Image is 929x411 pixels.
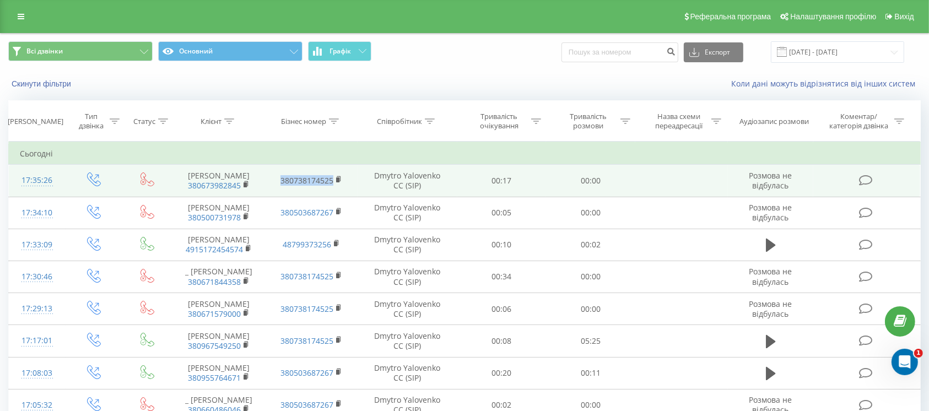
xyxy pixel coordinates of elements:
[280,336,333,346] a: 380738174525
[892,349,918,375] iframe: Intercom live chat
[546,293,635,325] td: 00:00
[188,309,241,319] a: 380671579000
[790,12,876,21] span: Налаштування профілю
[358,293,457,325] td: Dmytro Yalovenko CC (SIP)
[75,112,107,131] div: Тип дзвінка
[457,165,547,197] td: 00:17
[172,357,265,389] td: [PERSON_NAME]
[8,79,77,89] button: Скинути фільтри
[8,117,63,126] div: [PERSON_NAME]
[172,165,265,197] td: [PERSON_NAME]
[188,212,241,223] a: 380500731978
[172,293,265,325] td: [PERSON_NAME]
[684,42,743,62] button: Експорт
[172,197,265,229] td: [PERSON_NAME]
[457,197,547,229] td: 00:05
[749,266,792,286] span: Розмова не відбулась
[358,325,457,357] td: Dmytro Yalovenko CC (SIP)
[457,261,547,293] td: 00:34
[20,330,55,351] div: 17:17:01
[308,41,371,61] button: Графік
[469,112,528,131] div: Тривалість очікування
[188,180,241,191] a: 380673982845
[561,42,678,62] input: Пошук за номером
[457,325,547,357] td: 00:08
[546,197,635,229] td: 00:00
[457,357,547,389] td: 00:20
[133,117,155,126] div: Статус
[20,234,55,256] div: 17:33:09
[280,304,333,314] a: 380738174525
[158,41,303,61] button: Основний
[559,112,618,131] div: Тривалість розмови
[457,229,547,261] td: 00:10
[20,363,55,384] div: 17:08:03
[358,165,457,197] td: Dmytro Yalovenko CC (SIP)
[731,78,921,89] a: Коли дані можуть відрізнятися вiд інших систем
[172,261,265,293] td: _ [PERSON_NAME]
[186,244,243,255] a: 4915172454574
[358,261,457,293] td: Dmytro Yalovenko CC (SIP)
[358,357,457,389] td: Dmytro Yalovenko CC (SIP)
[20,298,55,320] div: 17:29:13
[330,47,351,55] span: Графік
[739,117,809,126] div: Аудіозапис розмови
[827,112,892,131] div: Коментар/категорія дзвінка
[9,143,921,165] td: Сьогодні
[895,12,914,21] span: Вихід
[546,357,635,389] td: 00:11
[20,202,55,224] div: 17:34:10
[280,175,333,186] a: 380738174525
[280,271,333,282] a: 380738174525
[172,325,265,357] td: [PERSON_NAME]
[8,41,153,61] button: Всі дзвінки
[281,117,326,126] div: Бізнес номер
[546,325,635,357] td: 05:25
[188,340,241,351] a: 380967549250
[280,207,333,218] a: 380503687267
[188,277,241,287] a: 380671844358
[690,12,771,21] span: Реферальна програма
[749,299,792,319] span: Розмова не відбулась
[358,197,457,229] td: Dmytro Yalovenko CC (SIP)
[749,202,792,223] span: Розмова не відбулась
[172,229,265,261] td: [PERSON_NAME]
[546,261,635,293] td: 00:00
[20,170,55,191] div: 17:35:26
[358,229,457,261] td: Dmytro Yalovenko CC (SIP)
[280,399,333,410] a: 380503687267
[457,293,547,325] td: 00:06
[188,372,241,383] a: 380955764671
[749,170,792,191] span: Розмова не відбулась
[26,47,63,56] span: Всі дзвінки
[914,349,923,358] span: 1
[280,367,333,378] a: 380503687267
[283,239,331,250] a: 48799373256
[650,112,709,131] div: Назва схеми переадресації
[377,117,422,126] div: Співробітник
[201,117,222,126] div: Клієнт
[546,165,635,197] td: 00:00
[546,229,635,261] td: 00:02
[20,266,55,288] div: 17:30:46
